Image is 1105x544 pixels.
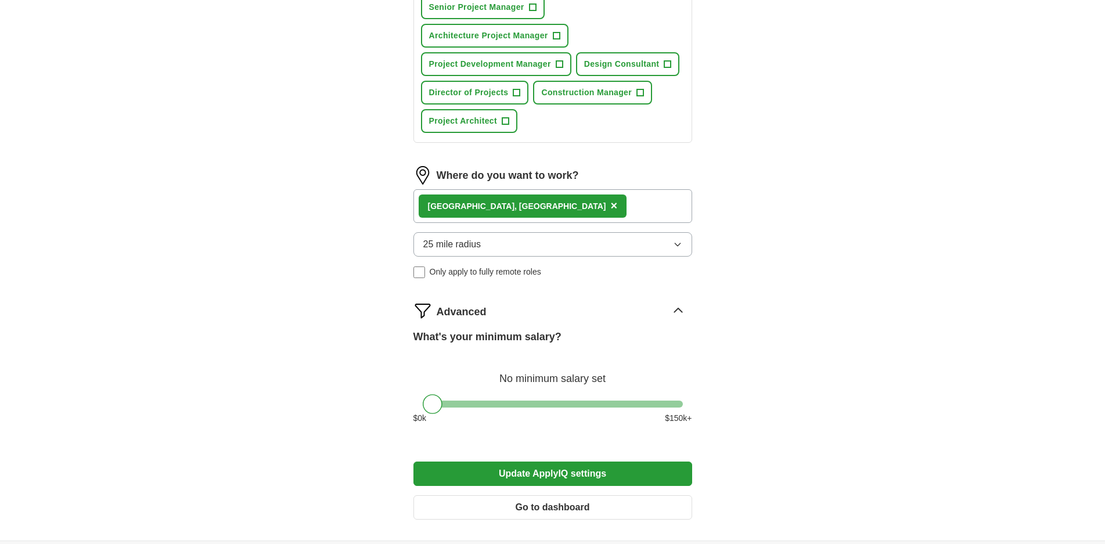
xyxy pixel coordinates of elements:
[413,329,562,345] label: What's your minimum salary?
[429,30,548,42] span: Architecture Project Manager
[610,197,617,215] button: ×
[413,266,425,278] input: Only apply to fully remote roles
[421,24,568,48] button: Architecture Project Manager
[610,199,617,212] span: ×
[413,412,427,424] span: $ 0 k
[429,58,551,70] span: Project Development Manager
[429,87,509,99] span: Director of Projects
[665,412,692,424] span: $ 150 k+
[429,1,524,13] span: Senior Project Manager
[423,237,481,251] span: 25 mile radius
[576,52,680,76] button: Design Consultant
[437,168,579,183] label: Where do you want to work?
[428,200,606,212] div: [GEOGRAPHIC_DATA], [GEOGRAPHIC_DATA]
[430,266,541,278] span: Only apply to fully remote roles
[413,232,692,257] button: 25 mile radius
[413,462,692,486] button: Update ApplyIQ settings
[421,52,571,76] button: Project Development Manager
[421,109,517,133] button: Project Architect
[413,166,432,185] img: location.png
[421,81,529,105] button: Director of Projects
[437,304,487,320] span: Advanced
[429,115,497,127] span: Project Architect
[413,359,692,387] div: No minimum salary set
[533,81,652,105] button: Construction Manager
[541,87,632,99] span: Construction Manager
[413,495,692,520] button: Go to dashboard
[584,58,660,70] span: Design Consultant
[413,301,432,320] img: filter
